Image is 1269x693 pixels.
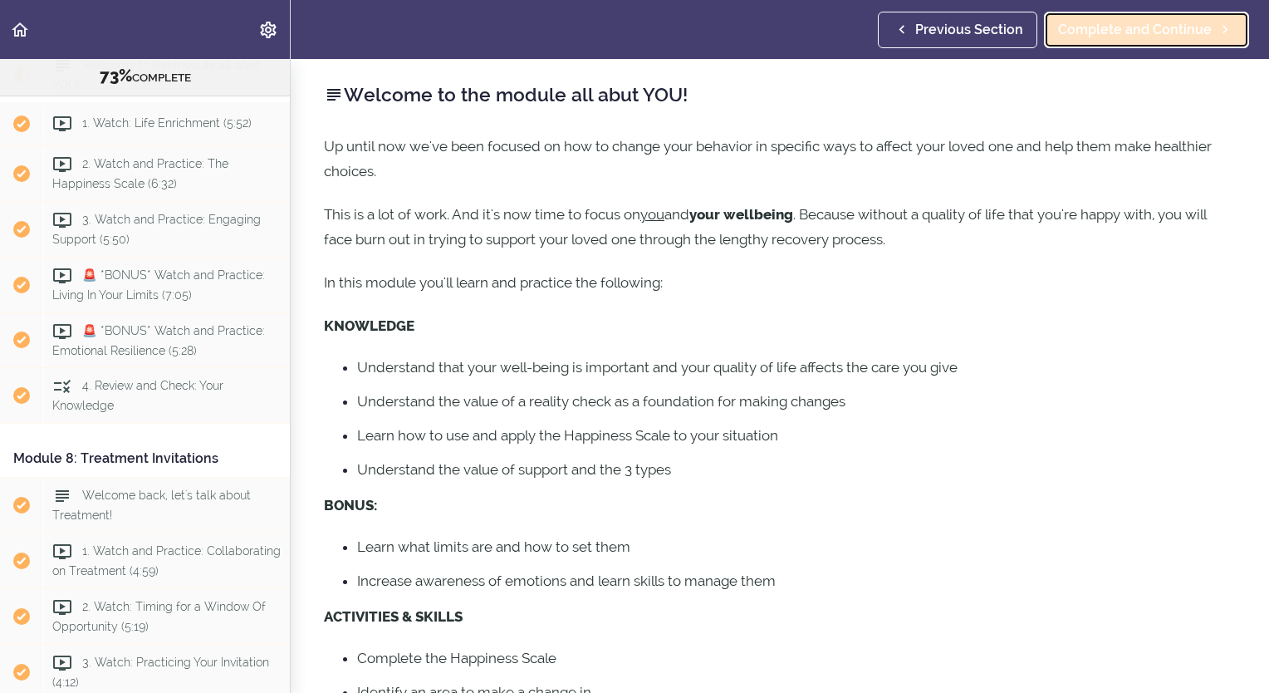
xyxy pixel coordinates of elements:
[1058,20,1212,40] span: Complete and Continue
[324,317,414,334] strong: KNOWLEDGE
[357,461,671,478] span: Understand the value of support and the 3 types
[357,393,845,410] span: Understand the value of a reality check as a foundation for making changes
[52,324,265,356] span: 🚨 *BONUS* Watch and Practice: Emotional Resilience (5:28)
[1044,12,1249,48] a: Complete and Continue
[82,116,252,130] span: 1. Watch: Life Enrichment (5:52)
[357,427,778,444] span: Learn how to use and apply the Happiness Scale to your situation
[21,66,269,87] div: COMPLETE
[52,489,251,522] span: Welcome back, let's talk about Treatment!
[878,12,1037,48] a: Previous Section
[324,81,1236,109] h2: Welcome to the module all abut YOU!
[640,206,664,223] u: you
[52,380,223,412] span: 4. Review and Check: Your Knowledge
[324,206,640,223] span: This is a lot of work. And it's now time to focus on
[324,497,377,514] strong: BONUS:
[52,213,261,245] span: 3. Watch and Practice: Engaging Support (5:50)
[52,656,269,689] span: 3. Watch: Practicing Your Invitation (4:12)
[52,601,266,633] span: 2. Watch: Timing for a Window Of Opportunity (5:19)
[324,608,463,625] strong: ACTIVITIES & SKILLS
[52,545,281,577] span: 1. Watch and Practice: Collaborating on Treatment (4:59)
[915,20,1023,40] span: Previous Section
[100,66,132,86] span: 73%
[357,359,958,376] span: Understand that your well-being is important and your quality of life affects the care you give
[664,206,689,223] span: and
[52,157,228,189] span: 2. Watch and Practice: The Happiness Scale (6:32)
[324,138,1212,179] span: Up until now we've been focused on how to change your behavior in specific ways to affect your lo...
[357,650,556,666] span: Complete the Happiness Scale
[689,206,793,223] strong: your wellbeing
[357,573,776,589] span: Increase awareness of emotions and learn skills to manage them
[357,538,630,555] span: Learn what limits are and how to set them
[52,268,265,301] span: 🚨 *BONUS* Watch and Practice: Living In Your Limits (7:05)
[258,20,278,40] svg: Settings Menu
[324,274,663,291] span: In this module you'll learn and practice the following:
[10,20,30,40] svg: Back to course curriculum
